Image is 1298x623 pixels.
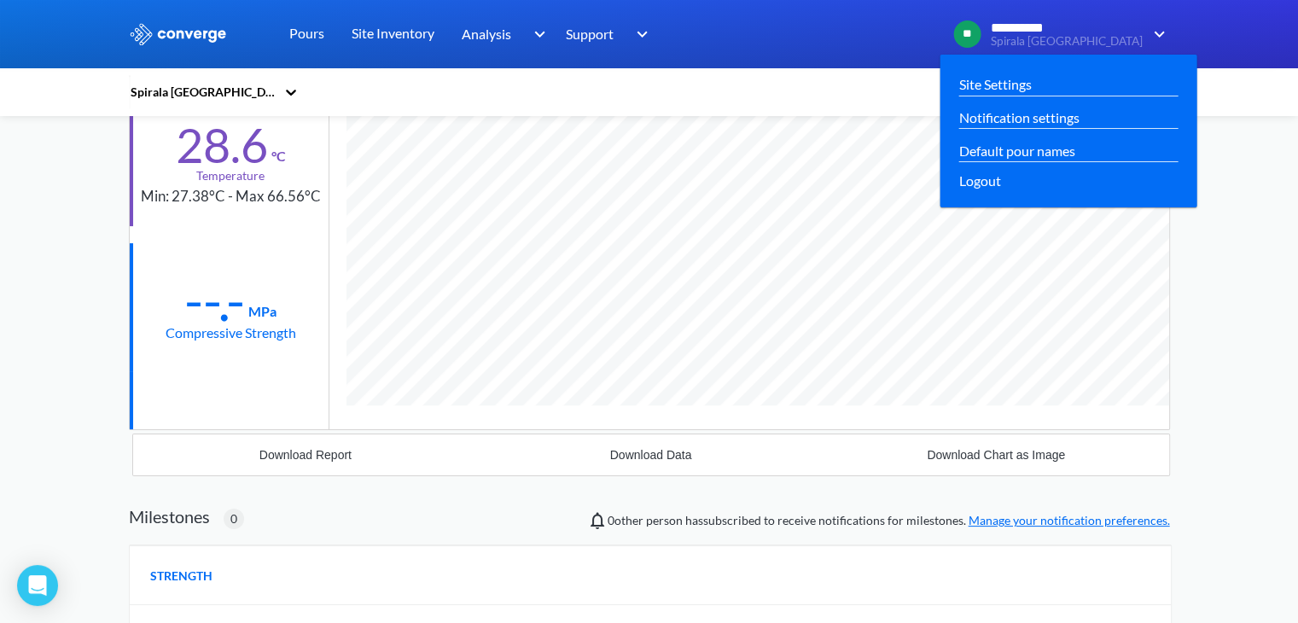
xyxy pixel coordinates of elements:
[1143,24,1170,44] img: downArrow.svg
[587,510,608,531] img: notifications-icon.svg
[141,185,321,208] div: Min: 27.38°C - Max 66.56°C
[166,322,296,343] div: Compressive Strength
[259,448,352,462] div: Download Report
[626,24,653,44] img: downArrow.svg
[824,434,1169,475] button: Download Chart as Image
[196,166,265,185] div: Temperature
[959,107,1080,128] a: Notification settings
[230,509,237,528] span: 0
[969,513,1170,527] a: Manage your notification preferences.
[959,170,1001,191] span: Logout
[608,511,1170,530] span: person has subscribed to receive notifications for milestones.
[478,434,824,475] button: Download Data
[608,513,643,527] span: 0 other
[129,83,276,102] div: Spirala [GEOGRAPHIC_DATA]
[566,23,614,44] span: Support
[959,140,1075,161] a: Default pour names
[129,23,228,45] img: logo_ewhite.svg
[133,434,479,475] button: Download Report
[184,279,245,322] div: --.-
[959,73,1032,95] a: Site Settings
[129,506,210,527] h2: Milestones
[17,565,58,606] div: Open Intercom Messenger
[927,448,1065,462] div: Download Chart as Image
[462,23,511,44] span: Analysis
[522,24,550,44] img: downArrow.svg
[991,35,1143,48] span: Spirala [GEOGRAPHIC_DATA]
[176,124,268,166] div: 28.6
[610,448,692,462] div: Download Data
[150,567,212,585] span: STRENGTH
